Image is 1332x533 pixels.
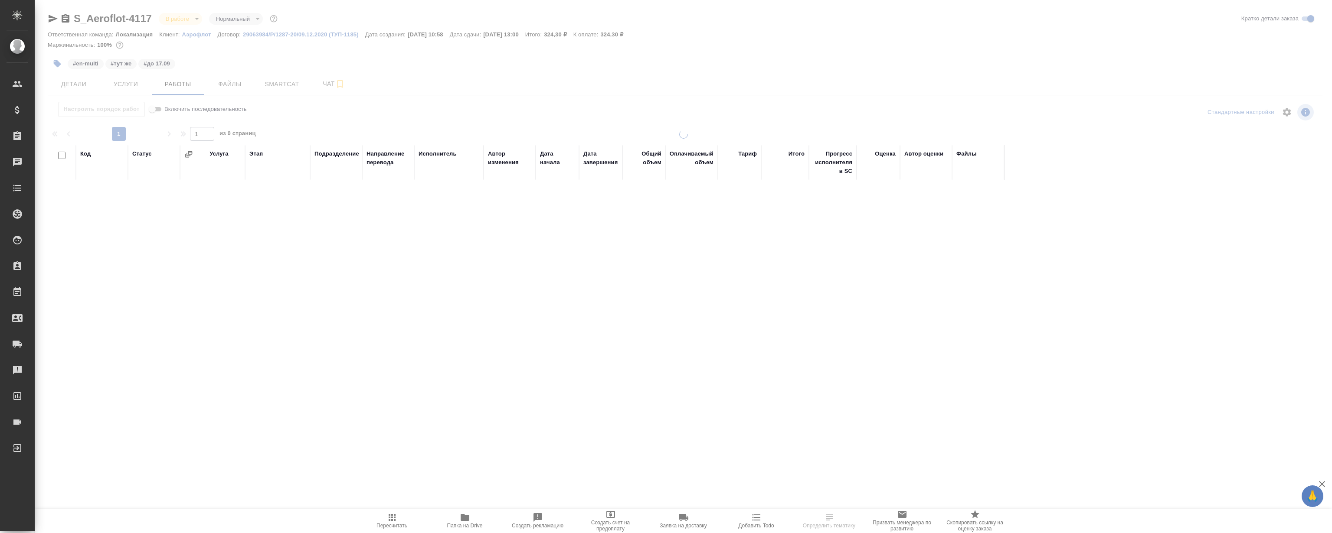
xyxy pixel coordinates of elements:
[789,149,805,158] div: Итого
[738,149,757,158] div: Тариф
[904,149,943,158] div: Автор оценки
[488,149,531,167] div: Автор изменения
[1305,487,1320,505] span: 🙏
[249,149,263,158] div: Этап
[367,149,410,167] div: Направление перевода
[875,149,896,158] div: Оценка
[184,150,193,159] button: Сгруппировать
[314,149,359,158] div: Подразделение
[813,149,852,175] div: Прогресс исполнителя в SC
[1302,485,1323,507] button: 🙏
[540,149,575,167] div: Дата начала
[670,149,713,167] div: Оплачиваемый объем
[80,149,91,158] div: Код
[583,149,618,167] div: Дата завершения
[956,149,976,158] div: Файлы
[132,149,152,158] div: Статус
[209,149,228,158] div: Услуга
[627,149,661,167] div: Общий объем
[419,149,457,158] div: Исполнитель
